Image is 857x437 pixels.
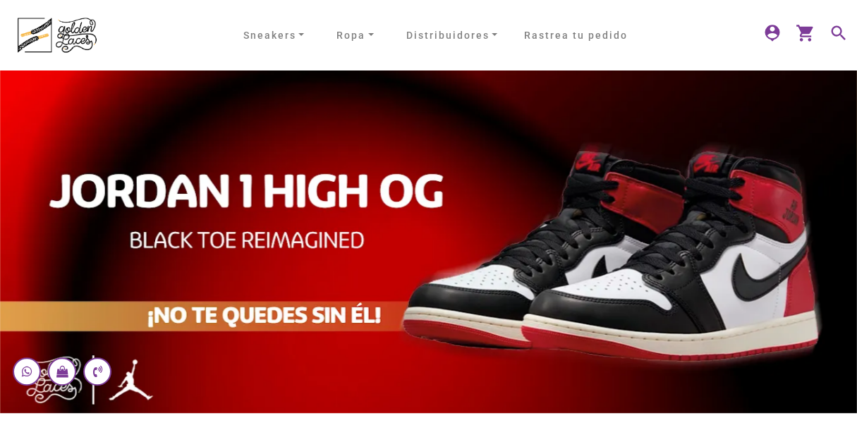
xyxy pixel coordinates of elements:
[11,8,103,61] img: logo
[796,23,813,40] mat-icon: shopping_cart
[401,25,504,47] a: Distribuidores
[331,25,379,47] a: Ropa
[829,23,846,40] mat-icon: search
[513,28,638,43] a: Rastrea tu pedido
[237,25,310,47] a: Sneakers
[762,23,779,40] mat-icon: person_pin
[11,14,103,56] a: logo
